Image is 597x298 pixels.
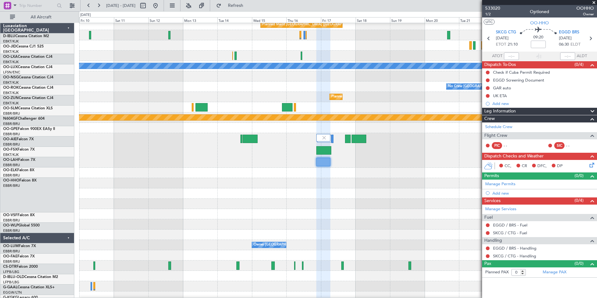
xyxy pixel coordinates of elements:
div: EGGD Screening Document [493,77,544,83]
span: (0/4) [575,197,584,204]
div: SIC [554,142,565,149]
a: OO-FAEFalcon 7X [3,255,35,258]
span: CS-DTR [3,265,17,269]
a: EBBR/BRU [3,218,20,223]
div: - - [504,143,518,148]
a: OO-LAHFalcon 7X [3,158,35,162]
a: EGGD / BRS - Handling [493,246,536,251]
a: EBKT/KJK [3,80,19,85]
div: Fri 10 [79,17,114,23]
a: SKCG / CTG - Handling [493,253,536,259]
div: Sat 18 [356,17,390,23]
span: Owner [576,12,594,17]
a: EBBR/BRU [3,173,20,178]
span: OO-ROK [3,86,19,90]
span: Dispatch To-Dos [484,61,516,68]
a: OO-NSGCessna Citation CJ4 [3,76,53,79]
span: All Aircraft [16,15,66,19]
a: D-IBLU-OLDCessna Citation M2 [3,275,58,279]
a: OO-HHOFalcon 8X [3,179,37,182]
span: OO-LXA [3,55,18,59]
a: CS-DTRFalcon 2000 [3,265,38,269]
a: EBBR/BRU [3,163,20,167]
span: OO-LAH [3,158,18,162]
span: Refresh [223,3,249,8]
div: Thu 16 [286,17,321,23]
span: Dispatch Checks and Weather [484,153,544,160]
a: Manage PAX [543,269,566,276]
span: ALDT [577,53,587,59]
img: gray-close.svg [321,135,327,141]
span: OO-LUX [3,65,18,69]
span: OO-SLM [3,107,18,110]
a: EBKT/KJK [3,101,19,106]
span: SKCG CTG [496,29,516,36]
span: D-IBLU-OLD [3,275,24,279]
a: OO-SLMCessna Citation XLS [3,107,53,110]
div: [DATE] [80,12,91,18]
div: Tue 14 [217,17,252,23]
span: Services [484,197,501,205]
span: (0/4) [575,61,584,68]
span: OO-GPE [3,127,18,131]
div: Check if Cuba Permit Required [493,70,550,75]
span: DP [557,163,563,169]
span: OOHHO [576,5,594,12]
button: All Aircraft [7,12,68,22]
div: Planned Maint [GEOGRAPHIC_DATA] ([GEOGRAPHIC_DATA] National) [262,20,375,29]
div: Mon 20 [425,17,459,23]
div: PIC [492,142,502,149]
span: [DATE] [559,35,572,42]
a: EBKT/KJK [3,91,19,95]
a: OO-LXACessna Citation CJ4 [3,55,52,59]
div: Sun 19 [390,17,425,23]
a: EBBR/BRU [3,183,20,188]
span: Fuel [484,214,493,221]
span: [DATE] - [DATE] [106,3,136,8]
a: OO-LUMFalcon 7X [3,244,36,248]
span: ELDT [570,42,580,48]
span: OO-HHO [530,20,549,26]
a: EBKT/KJK [3,39,19,44]
div: Wed 15 [252,17,287,23]
a: Schedule Crew [485,124,512,130]
span: EGGD BRS [559,29,579,36]
span: Crew [484,115,495,122]
span: Leg Information [484,108,516,115]
span: CR [522,163,527,169]
a: LFSN/ENC [3,70,20,75]
span: OO-WLP [3,224,18,227]
span: OO-HHO [3,179,19,182]
div: Tue 21 [459,17,494,23]
a: EBBR/BRU [3,132,20,137]
span: OO-JID [3,45,16,48]
div: Owner [GEOGRAPHIC_DATA] ([GEOGRAPHIC_DATA]) [254,240,340,250]
span: Handling [484,237,502,244]
div: Sat 11 [114,17,149,23]
span: CC, [505,163,511,169]
div: Fri 17 [321,17,356,23]
span: DFC, [537,163,547,169]
a: EBKT/KJK [3,49,19,54]
a: EBBR/BRU [3,259,20,264]
a: EBBR/BRU [3,122,20,126]
span: OO-ELK [3,168,17,172]
div: - - [566,143,580,148]
span: OO-FSX [3,148,17,151]
span: OO-AIE [3,137,17,141]
span: Permits [484,172,499,180]
div: UK ETA [493,93,507,98]
div: Planned Maint [GEOGRAPHIC_DATA] ([GEOGRAPHIC_DATA] National) [331,92,444,102]
a: OO-LUXCessna Citation CJ4 [3,65,52,69]
label: Planned PAX [485,269,509,276]
span: (0/0) [575,260,584,267]
a: LFPB/LBG [3,270,19,274]
span: D-IBLU [3,34,15,38]
a: EBKT/KJK [3,60,19,64]
span: ATOT [492,53,502,59]
span: G-GAAL [3,286,17,289]
span: OO-LUM [3,244,19,248]
div: Add new [492,191,594,196]
a: EBKT/KJK [3,152,19,157]
div: Optioned [530,8,549,15]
